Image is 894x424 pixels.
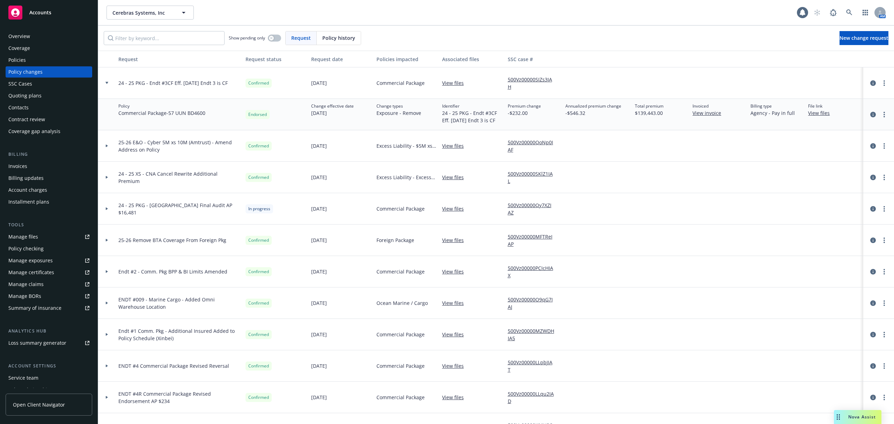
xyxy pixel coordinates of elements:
[376,299,428,307] span: Ocean Marine / Cargo
[508,264,560,279] a: 500Vz00000PCIcHIAX
[442,236,469,244] a: View files
[869,330,877,339] a: circleInformation
[8,302,61,314] div: Summary of insurance
[311,236,327,244] span: [DATE]
[880,236,888,244] a: more
[508,296,560,310] a: 500Vz00000O9qG7IAJ
[311,174,327,181] span: [DATE]
[508,233,560,248] a: 500Vz00000MFTReIAP
[248,331,269,338] span: Confirmed
[442,103,502,109] span: Identifier
[442,268,469,275] a: View files
[248,363,269,369] span: Confirmed
[442,142,469,149] a: View files
[311,79,327,87] span: [DATE]
[6,78,92,89] a: SSC Cases
[880,110,888,119] a: more
[118,390,240,405] span: ENDT #4R Commercial Package Revised Endorsement AP $234
[248,174,269,181] span: Confirmed
[6,114,92,125] a: Contract review
[869,142,877,150] a: circleInformation
[880,268,888,276] a: more
[6,243,92,254] a: Policy checking
[869,205,877,213] a: circleInformation
[118,170,240,185] span: 24 - 25 XS - CNA Cancel Rewrite Additional Premium
[6,54,92,66] a: Policies
[8,279,44,290] div: Manage claims
[635,103,664,109] span: Total premium
[6,221,92,228] div: Tools
[248,111,267,118] span: Endorsed
[869,110,877,119] a: circleInformation
[376,205,425,212] span: Commercial Package
[840,31,888,45] a: New change request
[826,6,840,20] a: Report a Bug
[311,142,327,149] span: [DATE]
[6,231,92,242] a: Manage files
[118,327,240,342] span: Endt #1 Comm. Pkg - Additional Insured Added to Policy Schedule (Xinbei)
[8,231,38,242] div: Manage files
[6,279,92,290] a: Manage claims
[118,362,229,370] span: ENDT #4 Commercial Package Revised Reversal
[248,269,269,275] span: Confirmed
[880,205,888,213] a: more
[869,236,877,244] a: circleInformation
[118,109,205,117] span: Commercial Package - 57 UUN BD4600
[880,79,888,87] a: more
[840,35,888,41] span: New change request
[311,56,371,63] div: Request date
[6,66,92,78] a: Policy changes
[376,142,437,149] span: Excess Liability - $5M xs $10M (AXA XL)
[635,109,664,117] span: $139,443.00
[442,109,502,124] span: 24 - 25 PKG - Endt #3CF Eff. [DATE] Endt 3 is CF
[98,256,116,287] div: Toggle Row Expanded
[376,268,425,275] span: Commercial Package
[376,394,425,401] span: Commercial Package
[439,51,505,67] button: Associated files
[376,109,421,117] span: Exposure - Remove
[376,236,414,244] span: Foreign Package
[8,372,38,383] div: Service team
[118,103,205,109] span: Policy
[6,184,92,196] a: Account charges
[508,390,560,405] a: 500Vz00000LLqu2IAD
[508,202,560,216] a: 500Vz00000Qy7XZIAZ
[6,151,92,158] div: Billing
[98,319,116,350] div: Toggle Row Expanded
[98,67,116,99] div: Toggle Row Expanded
[248,80,269,86] span: Confirmed
[880,142,888,150] a: more
[311,205,327,212] span: [DATE]
[508,359,560,373] a: 500Vz00000LLpbJIAT
[6,3,92,22] a: Accounts
[376,174,437,181] span: Excess Liability - Excess Liability - $15M
[869,393,877,402] a: circleInformation
[880,393,888,402] a: more
[8,54,26,66] div: Policies
[442,174,469,181] a: View files
[6,90,92,101] a: Quoting plans
[565,103,621,109] span: Annualized premium change
[869,362,877,370] a: circleInformation
[508,170,560,185] a: 500Vz00000SKlZ1IAL
[246,56,306,63] div: Request status
[8,78,32,89] div: SSC Cases
[880,173,888,182] a: more
[808,109,835,117] a: View files
[118,79,228,87] span: 24 - 25 PKG - Endt #3CF Eff. [DATE] Endt 3 is CF
[98,162,116,193] div: Toggle Row Expanded
[8,173,44,184] div: Billing updates
[6,291,92,302] a: Manage BORs
[869,173,877,182] a: circleInformation
[6,255,92,266] span: Manage exposures
[98,287,116,319] div: Toggle Row Expanded
[118,236,226,244] span: 25-26 Remove BTA Coverage From Foreign Pkg
[107,6,194,20] button: Cerebras Systems, Inc
[8,267,54,278] div: Manage certificates
[311,331,327,338] span: [DATE]
[508,139,560,153] a: 500Vz00000QoNp0IAF
[311,103,354,109] span: Change effective date
[248,300,269,306] span: Confirmed
[508,327,560,342] a: 500Vz00000MZWDHIA5
[8,291,41,302] div: Manage BORs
